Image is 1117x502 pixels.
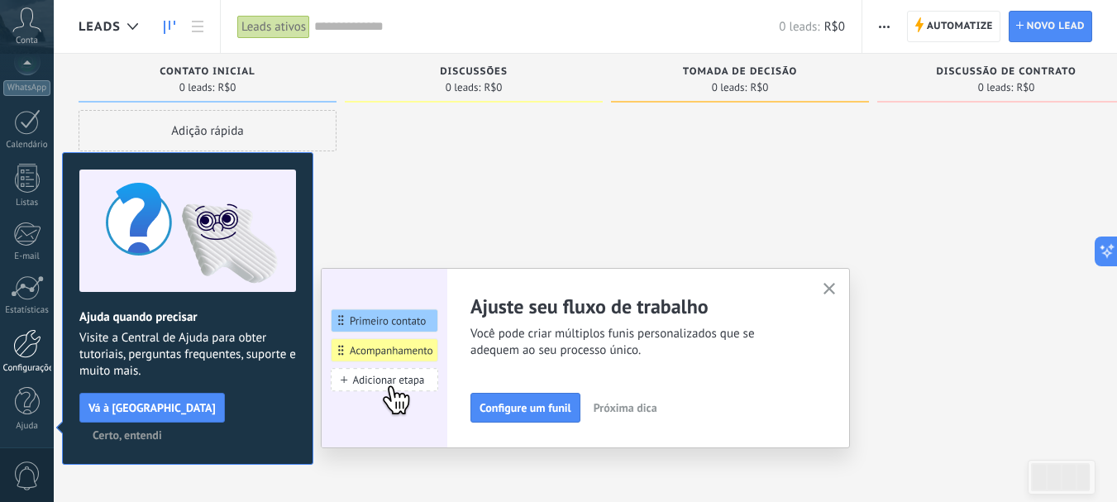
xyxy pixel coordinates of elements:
[1016,83,1034,93] span: R$0
[586,395,665,420] button: Próxima dica
[16,36,38,46] span: Conta
[3,251,51,262] div: E-mail
[1027,12,1085,41] span: Novo lead
[184,11,212,43] a: Lista
[87,66,328,80] div: Contato inicial
[824,19,845,35] span: R$0
[470,393,580,423] button: Configure um funil
[3,80,50,96] div: WhatsApp
[88,402,216,414] span: Vá à [GEOGRAPHIC_DATA]
[237,15,310,39] div: Leads ativos
[927,12,993,41] span: Automatize
[683,66,797,78] span: Tomada de decisão
[3,305,51,316] div: Estatísticas
[446,83,481,93] span: 0 leads:
[179,83,215,93] span: 0 leads:
[978,83,1014,93] span: 0 leads:
[155,11,184,43] a: Leads
[3,421,51,432] div: Ajuda
[936,66,1076,78] span: Discussão de contrato
[480,402,571,414] span: Configure um funil
[3,198,51,208] div: Listas
[470,294,803,319] h2: Ajuste seu fluxo de trabalho
[3,140,51,151] div: Calendário
[594,402,657,414] span: Próxima dica
[79,330,296,380] span: Visite a Central de Ajuda para obter tutoriais, perguntas frequentes, suporte e muito mais.
[353,66,594,80] div: Discussões
[440,66,508,78] span: Discussões
[712,83,747,93] span: 0 leads:
[907,11,1000,42] a: Automatize
[484,83,502,93] span: R$0
[3,363,51,374] div: Configurações
[217,83,236,93] span: R$0
[79,19,121,35] span: Leads
[779,19,819,35] span: 0 leads:
[85,423,169,447] button: Certo, entendi
[79,309,296,325] h2: Ajuda quando precisar
[470,326,803,359] span: Você pode criar múltiplos funis personalizados que se adequem ao seu processo único.
[79,110,337,151] div: Adição rápida
[619,66,861,80] div: Tomada de decisão
[160,66,255,78] span: Contato inicial
[872,11,896,42] button: Mais
[1009,11,1092,42] a: Novo lead
[93,429,162,441] span: Certo, entendi
[79,393,225,423] button: Vá à [GEOGRAPHIC_DATA]
[750,83,768,93] span: R$0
